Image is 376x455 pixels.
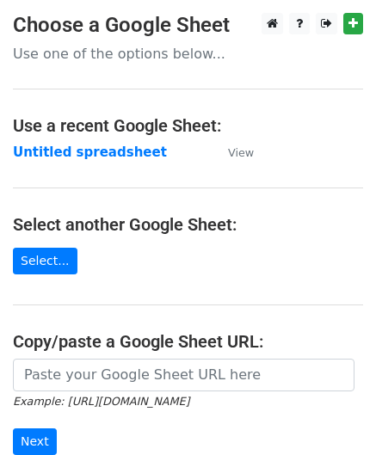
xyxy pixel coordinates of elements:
h3: Choose a Google Sheet [13,13,363,38]
a: Untitled spreadsheet [13,144,167,160]
small: Example: [URL][DOMAIN_NAME] [13,395,189,408]
h4: Select another Google Sheet: [13,214,363,235]
p: Use one of the options below... [13,45,363,63]
h4: Copy/paste a Google Sheet URL: [13,331,363,352]
input: Paste your Google Sheet URL here [13,359,354,391]
small: View [228,146,254,159]
a: View [211,144,254,160]
input: Next [13,428,57,455]
h4: Use a recent Google Sheet: [13,115,363,136]
a: Select... [13,248,77,274]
